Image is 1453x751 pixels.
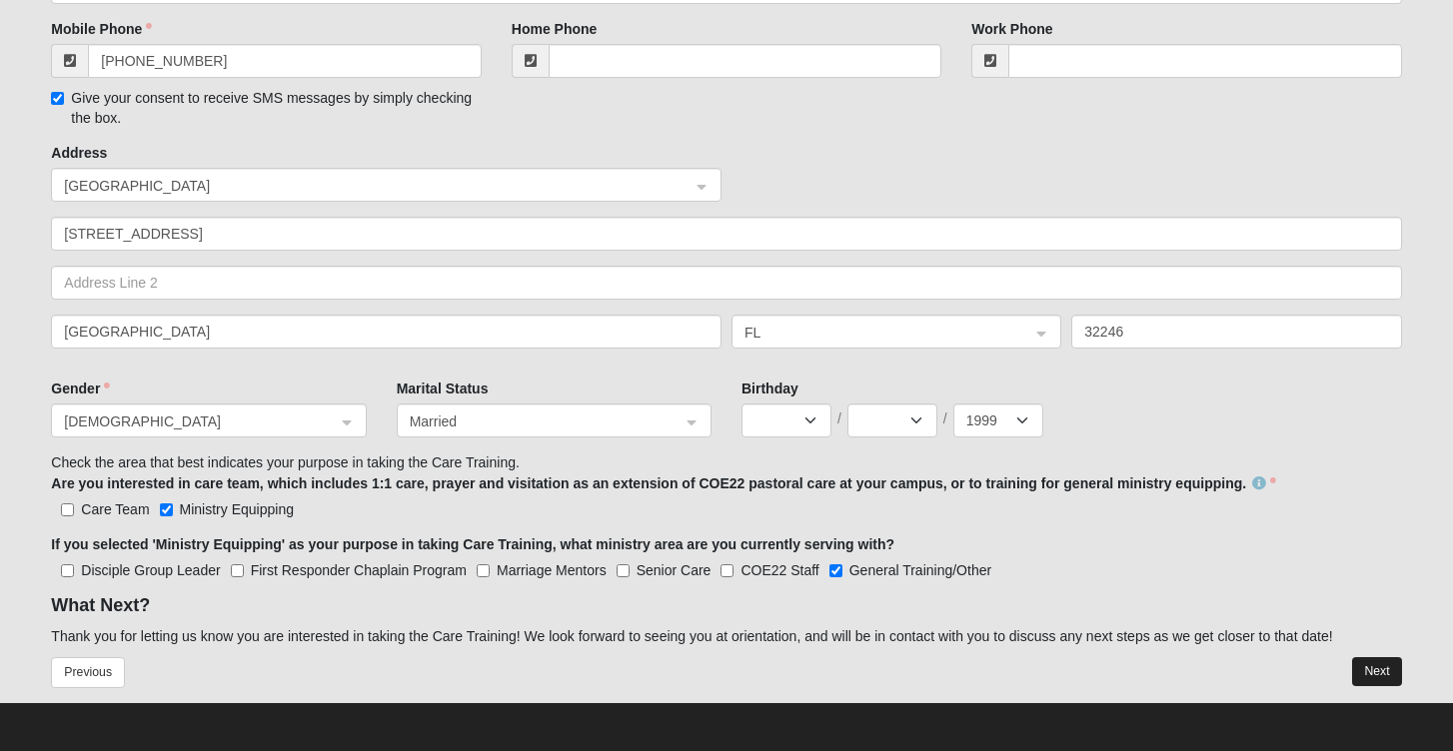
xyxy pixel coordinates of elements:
[410,410,663,432] span: Married
[829,564,842,577] input: General Training/Other
[180,501,294,517] span: Ministry Equipping
[51,657,125,688] button: Previous
[617,564,630,577] input: Senior Care
[61,503,74,516] input: Care Team
[51,595,1401,617] h4: What Next?
[51,266,1401,300] input: Address Line 2
[51,473,1276,493] label: Are you interested in care team, which includes 1:1 care, prayer and visitation as an extension o...
[512,19,598,39] label: Home Phone
[71,90,472,126] span: Give your consent to receive SMS messages by simply checking the box.
[849,562,991,578] span: General Training/Other
[721,564,733,577] input: COE22 Staff
[971,19,1052,39] label: Work Phone
[231,564,244,577] input: First Responder Chaplain Program
[51,315,722,349] input: City
[251,562,467,578] span: First Responder Chaplain Program
[51,534,894,554] label: If you selected 'Ministry Equipping' as your purpose in taking Care Training, what ministry area ...
[61,564,74,577] input: Disciple Group Leader
[397,378,489,398] label: Marital Status
[943,408,947,428] span: /
[477,564,490,577] input: Marriage Mentors
[81,501,149,517] span: Care Team
[51,92,64,105] input: Give your consent to receive SMS messages by simply checking the box.
[160,503,173,516] input: Ministry Equipping
[744,322,1012,344] span: FL
[740,562,818,578] span: COE22 Staff
[1352,657,1401,686] button: Next
[837,408,841,428] span: /
[64,175,673,197] span: United States
[81,562,220,578] span: Disciple Group Leader
[497,562,607,578] span: Marriage Mentors
[51,378,110,398] label: Gender
[64,410,335,432] span: Male
[1071,315,1401,349] input: Zip
[741,378,798,398] label: Birthday
[637,562,712,578] span: Senior Care
[51,217,1401,251] input: Address Line 1
[51,626,1401,647] p: Thank you for letting us know you are interested in taking the Care Training! We look forward to ...
[51,143,107,163] label: Address
[51,19,152,39] label: Mobile Phone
